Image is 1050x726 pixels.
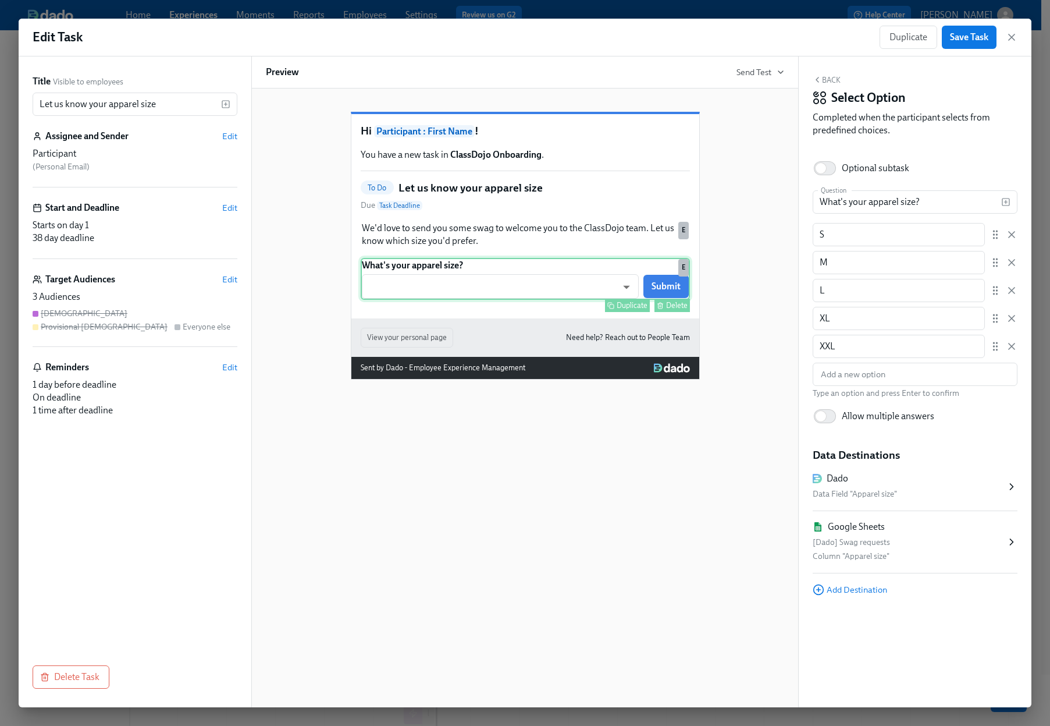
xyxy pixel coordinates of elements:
div: Optional subtask [842,162,909,175]
div: [Dado] Swag requests [813,536,1006,550]
span: Visible to employees [53,76,123,87]
div: RemindersEdit1 day before deadlineOn deadline1 time after deadline [33,361,237,417]
span: 38 day deadline [33,232,94,243]
img: Dado [654,363,689,373]
h1: Edit Task [33,29,83,46]
svg: Insert text variable [1001,197,1010,207]
div: What's your apparel size?​Submit Duplicate DeleteE [361,258,690,300]
p: You have a new task in . [361,148,690,161]
button: Save Task [942,26,996,49]
div: We'd love to send you some swag to welcome you to the ClassDojo team. Let us know which size you'... [361,221,690,249]
button: Duplicate [605,299,650,312]
div: DadoData Field "Apparel size" [813,463,1017,511]
h5: Let us know your apparel size [398,180,543,196]
div: [DEMOGRAPHIC_DATA] [41,308,127,319]
button: Edit [222,362,237,373]
div: Sent by Dado - Employee Experience Management [361,362,525,374]
div: Assignee and SenderEditParticipant (Personal Email) [33,130,237,187]
span: Allow multiple answers [842,410,934,423]
h6: Target Audiences [45,273,115,286]
div: Column "Apparel size" [813,550,1006,564]
h6: Reminders [45,361,89,374]
button: Edit [222,274,237,285]
span: ( Personal Email ) [33,162,90,172]
span: View your personal page [367,332,447,343]
div: Target AudiencesEdit3 Audiences[DEMOGRAPHIC_DATA]Provisional [DEMOGRAPHIC_DATA]Everyone else [33,273,237,347]
button: Edit [222,130,237,142]
div: Participant [33,147,237,160]
label: Title [33,75,51,88]
div: Dado [827,472,848,485]
div: Block ID: EfR_m6QQGjb [813,614,1017,627]
span: Delete Task [42,671,99,683]
div: Starts on day 1 [33,219,237,232]
span: Duplicate [889,31,927,43]
span: Task Deadline [377,201,422,210]
div: Delete [666,301,688,310]
h6: Start and Deadline [45,201,119,214]
input: Enter a question... [813,190,1001,214]
a: Need help? Reach out to People Team [566,331,690,344]
span: Due [361,200,422,211]
div: Duplicate [617,301,647,310]
div: 3 Audiences [33,291,237,303]
div: Used by Everyone else audience [678,259,689,277]
div: Start and DeadlineEditStarts on day 138 day deadline [33,201,237,259]
span: Save Task [950,31,988,43]
h4: Select Option [831,89,906,107]
button: Send Test [736,66,784,78]
h6: Assignee and Sender [45,130,129,143]
button: Edit [222,202,237,214]
div: 1 time after deadline [33,404,237,417]
span: To Do [361,183,394,192]
button: View your personal page [361,328,453,348]
div: Everyone else [183,321,230,332]
strong: ClassDojo Onboarding [450,149,542,160]
div: Used by Everyone else audience [678,222,689,239]
div: Data Field "Apparel size" [813,487,1006,501]
h6: Preview [266,66,299,79]
button: Delete [654,299,690,312]
div: Completed when the participant selects from predefined choices. [813,111,1017,137]
button: Back [813,75,841,84]
button: Add Destination [813,584,887,596]
div: Provisional [DEMOGRAPHIC_DATA] [41,321,168,332]
span: Participant : First Name [374,125,475,137]
h5: Data Destinations [813,448,1017,463]
h1: Hi ! [361,123,690,139]
button: Duplicate [880,26,937,49]
button: Delete Task [33,665,109,689]
div: Google Sheets [828,520,885,533]
div: Google Sheets[Dado] Swag requestsColumn "Apparel size" [813,511,1017,573]
div: On deadline [33,391,237,404]
p: Type an option and press Enter to confirm [813,388,1017,399]
svg: Insert text variable [221,100,230,109]
div: 1 day before deadline [33,378,237,391]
